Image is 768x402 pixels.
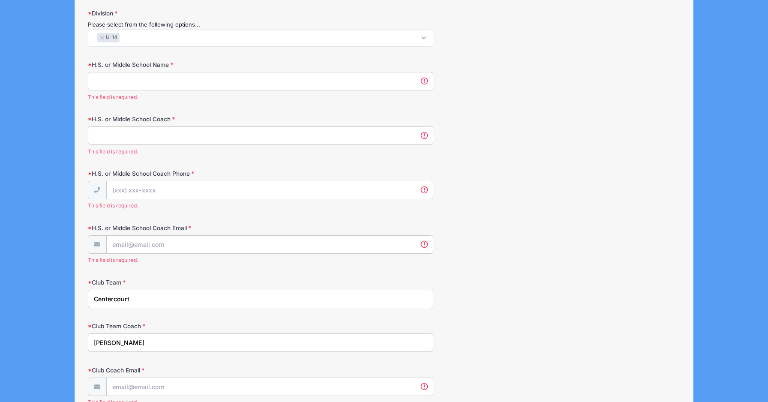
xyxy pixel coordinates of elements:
[88,148,434,156] span: This field is required.
[88,278,285,287] label: Club Team
[106,34,117,42] span: U-14
[88,9,285,18] label: Division
[97,33,120,43] li: U-14
[88,322,285,330] label: Club Team Coach
[88,60,285,69] label: H.S. or Middle School Name
[88,366,285,375] label: Club Coach Email
[88,21,434,29] div: Please select from the following options...
[106,378,433,396] input: email@email.com
[106,235,433,254] input: email@email.com
[88,93,434,101] span: This field is required.
[88,169,285,178] label: H.S. or Middle School Coach Phone
[88,115,285,123] label: H.S. or Middle School Coach
[88,224,285,232] label: H.S. or Middle School Coach Email
[88,256,434,264] span: This field is required.
[93,33,97,41] textarea: Search
[88,202,434,210] span: This field is required.
[106,181,433,199] input: (xxx) xxx-xxxx
[99,36,104,39] button: Remove item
